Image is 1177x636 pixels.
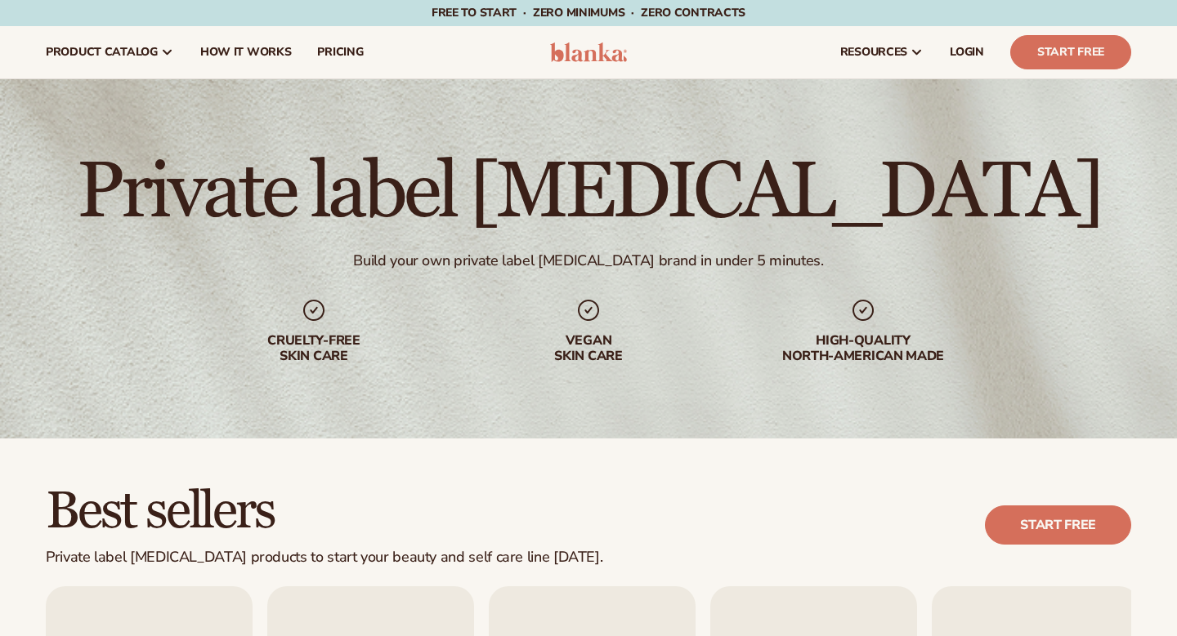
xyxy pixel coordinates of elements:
h1: Private label [MEDICAL_DATA] [77,153,1101,232]
a: Start free [985,505,1131,545]
div: Private label [MEDICAL_DATA] products to start your beauty and self care line [DATE]. [46,549,602,567]
a: How It Works [187,26,305,78]
a: product catalog [33,26,187,78]
h2: Best sellers [46,484,602,539]
a: resources [827,26,937,78]
span: LOGIN [950,46,984,59]
span: How It Works [200,46,292,59]
div: Build your own private label [MEDICAL_DATA] brand in under 5 minutes. [353,251,823,270]
img: logo [550,42,628,62]
div: High-quality North-american made [759,333,968,364]
div: Vegan skin care [484,333,693,364]
a: Start Free [1010,35,1131,69]
span: product catalog [46,46,158,59]
span: resources [840,46,907,59]
a: pricing [304,26,376,78]
a: LOGIN [937,26,997,78]
span: Free to start · ZERO minimums · ZERO contracts [432,5,745,20]
span: pricing [317,46,363,59]
div: Cruelty-free skin care [209,333,418,364]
